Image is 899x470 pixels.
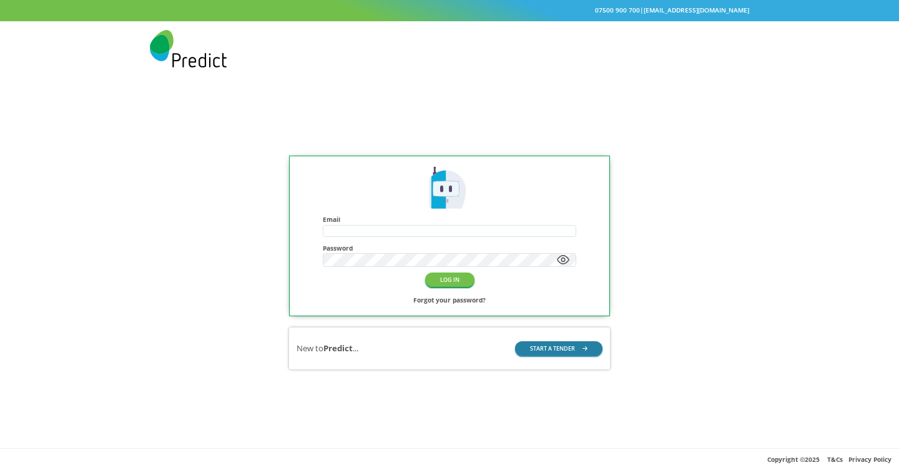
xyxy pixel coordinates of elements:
[150,4,749,16] div: |
[323,216,576,223] h4: Email
[150,30,227,67] img: Predict Mobile
[425,272,474,287] button: LOG IN
[297,342,358,354] div: New to ...
[827,455,843,464] a: T&Cs
[413,294,486,306] a: Forgot your password?
[426,165,473,212] img: Predict Mobile
[323,342,353,354] b: Predict
[644,6,749,14] a: [EMAIL_ADDRESS][DOMAIN_NAME]
[595,6,640,14] a: 07500 900 700
[323,244,576,252] h4: Password
[848,455,892,464] a: Privacy Policy
[515,341,602,356] button: START A TENDER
